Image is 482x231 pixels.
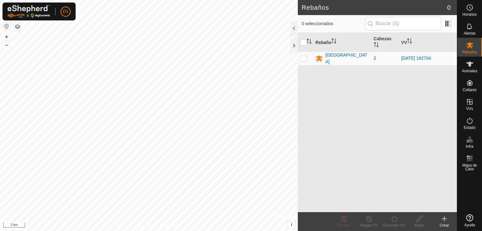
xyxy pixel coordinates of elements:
img: Logotipo de Gallagher [8,5,50,18]
p-sorticon: Activar para ordenar [307,40,312,45]
a: Ayuda [457,212,482,229]
font: Apagar VV [360,223,378,228]
font: Collares [463,88,476,92]
font: Encender VV [383,223,405,228]
font: 2 [374,56,376,61]
font: Estado [464,125,475,130]
font: D1 [63,9,68,14]
button: Restablecer Mapa [3,23,10,30]
font: Rebaños [462,50,477,54]
font: Infra [466,144,473,149]
font: Rebaño [315,40,331,45]
font: Rebaños [302,4,329,11]
font: + [5,33,8,40]
font: Mapa de Calor [462,163,477,171]
font: 0 seleccionados [302,21,333,26]
button: i [288,221,295,228]
input: Buscar (S) [365,17,441,30]
font: Ayuda [464,223,475,227]
button: Capas del Mapa [14,23,21,30]
font: – [5,41,8,48]
font: Crear [440,223,449,228]
font: Eliminar [337,223,351,228]
p-sorticon: Activar para ordenar [407,39,412,44]
p-sorticon: Activar para ordenar [374,43,379,48]
button: – [3,41,10,49]
button: + [3,33,10,41]
a: Política de Privacidad [116,223,153,228]
a: [DATE] 162704 [401,56,431,61]
font: Cabezas [374,36,392,41]
font: VV [401,40,407,45]
font: Editar [414,223,424,228]
font: Animales [462,69,477,73]
font: i [291,222,292,227]
font: 0 [447,4,451,11]
font: VVs [466,107,473,111]
p-sorticon: Activar para ordenar [331,39,336,44]
font: [GEOGRAPHIC_DATA] [325,52,367,64]
font: Horarios [463,12,477,17]
font: Alertas [464,31,475,36]
a: Contáctenos [160,223,181,228]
